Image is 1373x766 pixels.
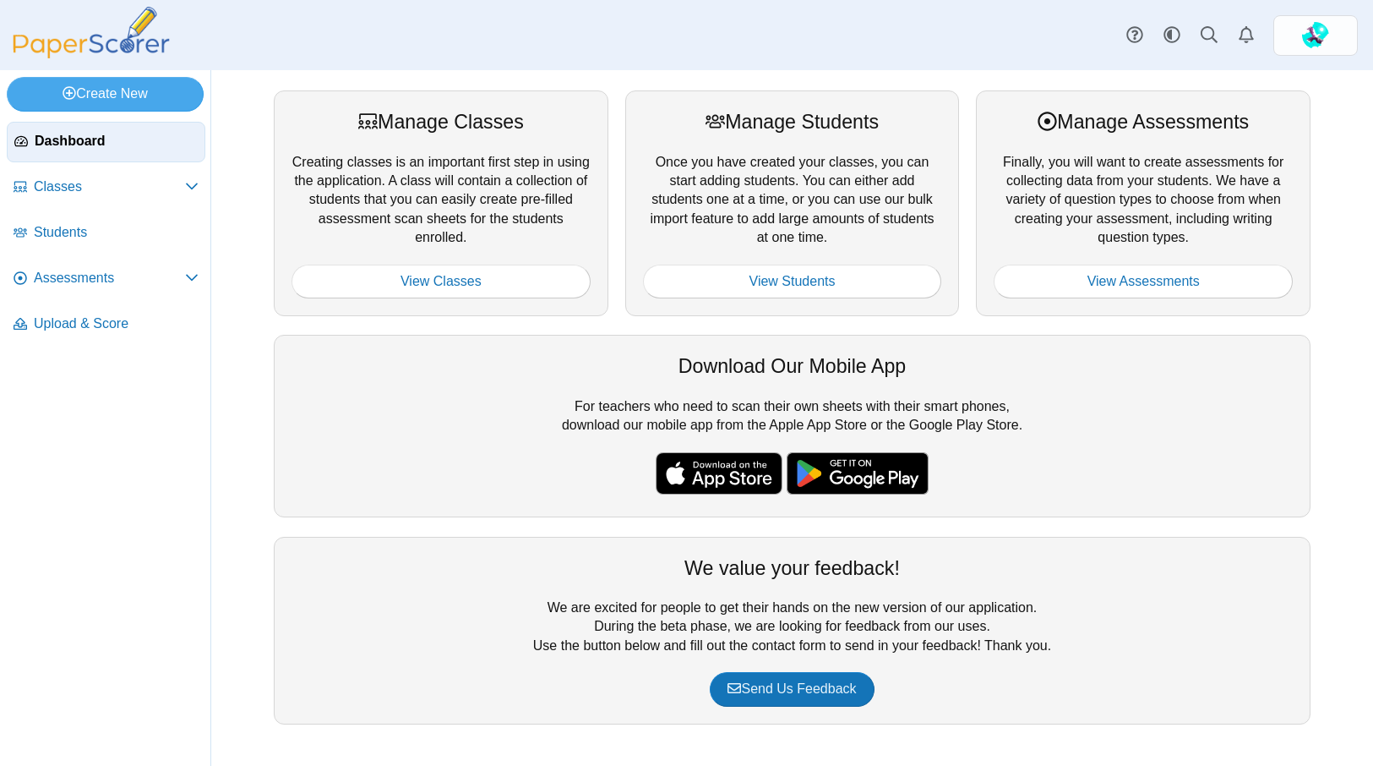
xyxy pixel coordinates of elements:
a: Dashboard [7,122,205,162]
div: Finally, you will want to create assessments for collecting data from your students. We have a va... [976,90,1310,316]
div: Manage Assessments [994,108,1293,135]
span: Assessments [34,269,185,287]
a: Assessments [7,259,205,299]
a: View Students [643,265,942,298]
a: Alerts [1228,17,1265,54]
a: Classes [7,167,205,208]
a: PaperScorer [7,47,176,61]
span: Dashboard [35,132,198,150]
span: Send Us Feedback [727,681,856,696]
div: Manage Students [643,108,942,135]
span: Lisa Wenzel [1302,22,1329,49]
div: Once you have created your classes, you can start adding students. You can either add students on... [625,90,960,316]
img: google-play-badge.png [787,452,929,495]
div: We are excited for people to get their hands on the new version of our application. During the be... [274,537,1310,725]
span: Classes [34,178,185,196]
span: Students [34,223,199,242]
a: View Classes [291,265,591,298]
img: apple-store-badge.svg [656,452,782,495]
a: Send Us Feedback [710,672,874,706]
a: Upload & Score [7,304,205,345]
a: Students [7,213,205,254]
a: View Assessments [994,265,1293,298]
div: We value your feedback! [291,555,1293,582]
div: For teachers who need to scan their own sheets with their smart phones, download our mobile app f... [274,335,1310,517]
img: ps.J06lXw6dMDxQieRt [1302,22,1329,49]
div: Download Our Mobile App [291,353,1293,380]
a: Create New [7,77,204,111]
img: PaperScorer [7,7,176,58]
div: Manage Classes [291,108,591,135]
div: Creating classes is an important first step in using the application. A class will contain a coll... [274,90,608,316]
a: ps.J06lXw6dMDxQieRt [1273,15,1358,56]
span: Upload & Score [34,315,199,333]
